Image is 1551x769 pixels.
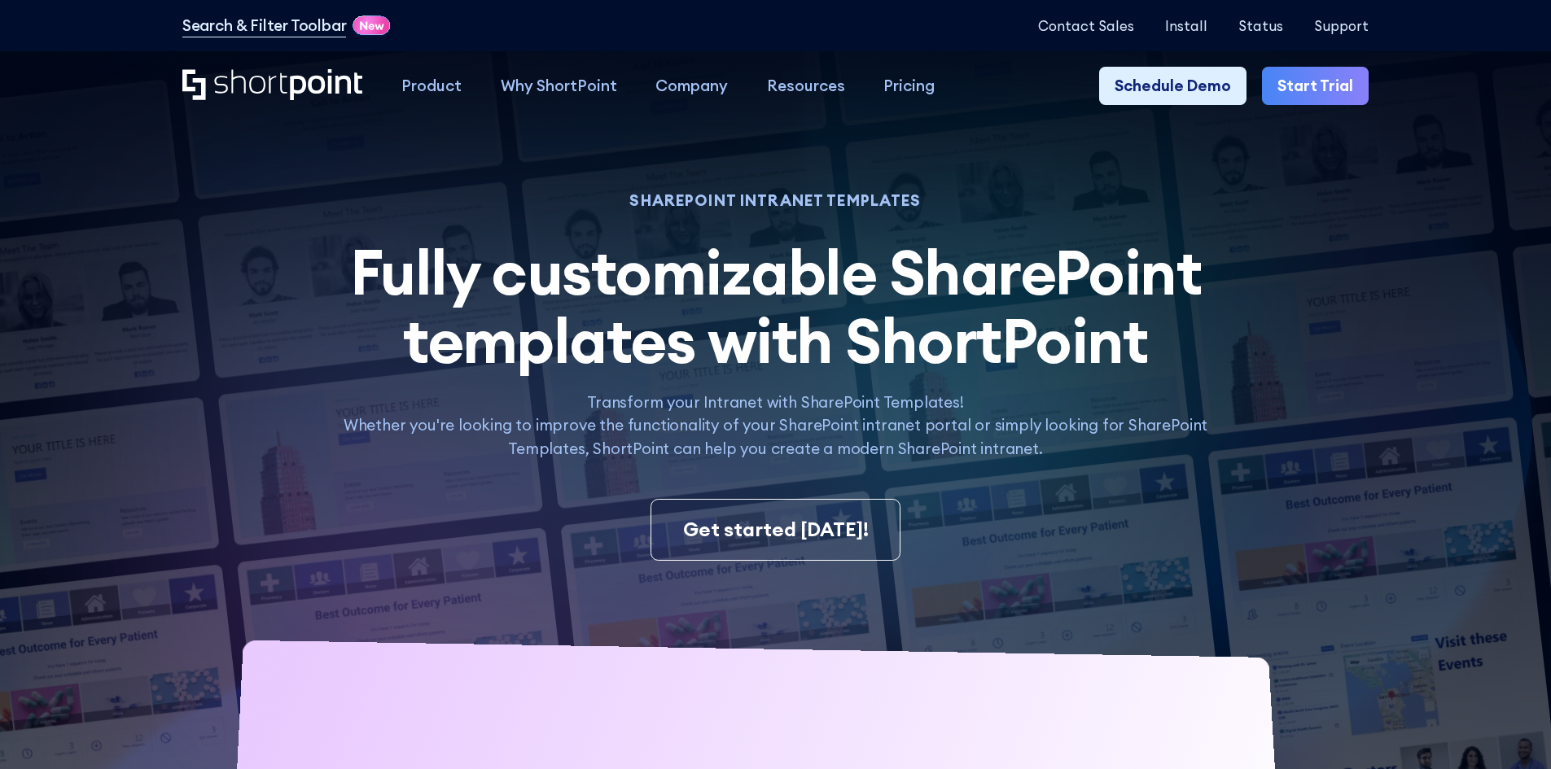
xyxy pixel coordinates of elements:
[767,74,845,98] div: Resources
[182,14,347,37] a: Search & Filter Toolbar
[322,391,1229,461] p: Transform your Intranet with SharePoint Templates! Whether you're looking to improve the function...
[1165,18,1207,33] a: Install
[1099,67,1246,106] a: Schedule Demo
[1038,18,1134,33] a: Contact Sales
[651,499,900,561] a: Get started [DATE]!
[1262,67,1369,106] a: Start Trial
[501,74,617,98] div: Why ShortPoint
[865,67,955,106] a: Pricing
[382,67,481,106] a: Product
[481,67,637,106] a: Why ShortPoint
[655,74,728,98] div: Company
[883,74,935,98] div: Pricing
[322,194,1229,208] h1: SHAREPOINT INTRANET TEMPLATES
[636,67,747,106] a: Company
[350,233,1202,379] span: Fully customizable SharePoint templates with ShortPoint
[747,67,865,106] a: Resources
[1238,18,1283,33] a: Status
[401,74,462,98] div: Product
[1314,18,1369,33] a: Support
[182,69,362,103] a: Home
[683,515,869,544] div: Get started [DATE]!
